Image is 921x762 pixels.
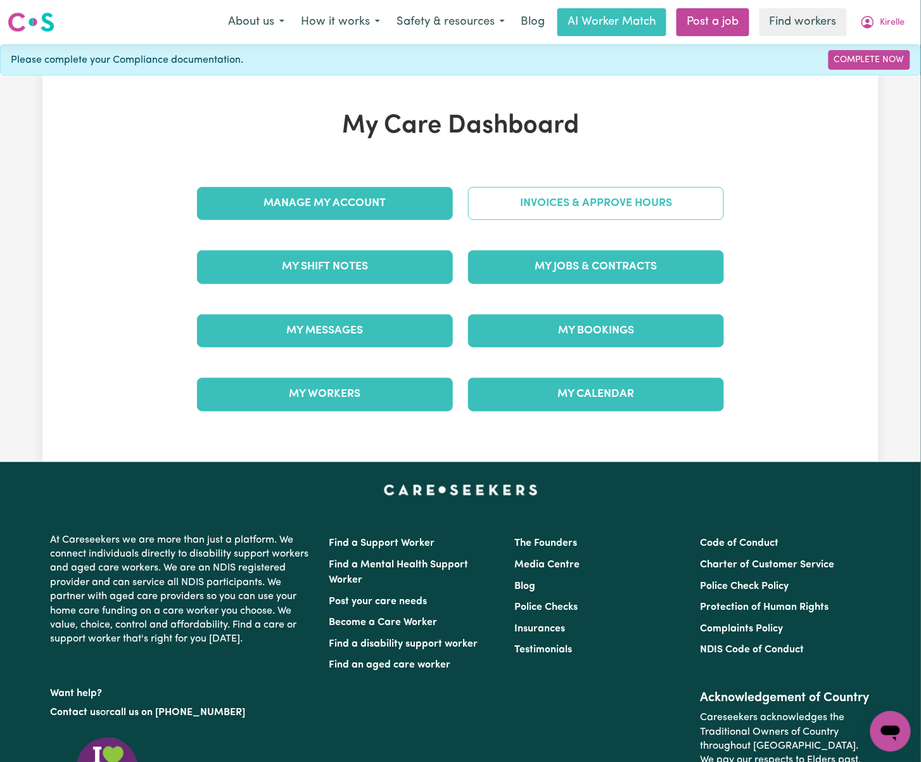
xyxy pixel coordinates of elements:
a: Manage My Account [197,187,453,220]
a: My Bookings [468,314,724,347]
a: Careseekers home page [384,485,538,495]
a: Complete Now [829,50,910,70]
p: At Careseekers we are more than just a platform. We connect individuals directly to disability su... [50,528,314,652]
iframe: Button to launch messaging window [870,711,911,752]
a: Find workers [759,8,847,36]
span: Please complete your Compliance documentation. [11,53,243,68]
a: Post your care needs [329,597,427,607]
a: Protection of Human Rights [701,602,829,612]
a: Invoices & Approve Hours [468,187,724,220]
a: Find a Mental Health Support Worker [329,560,468,585]
button: How it works [293,9,388,36]
a: Contact us [50,708,100,718]
button: About us [220,9,293,36]
a: My Workers [197,378,453,411]
img: Careseekers logo [8,11,54,34]
p: or [50,701,314,725]
a: Charter of Customer Service [701,560,835,570]
a: My Messages [197,314,453,347]
a: Find a disability support worker [329,639,478,649]
a: call us on [PHONE_NUMBER] [110,708,245,718]
a: NDIS Code of Conduct [701,645,804,655]
button: Safety & resources [388,9,513,36]
a: Police Check Policy [701,581,789,591]
h1: My Care Dashboard [189,111,732,141]
a: Police Checks [514,602,578,612]
a: Post a job [676,8,749,36]
a: Find an aged care worker [329,660,450,670]
a: My Shift Notes [197,250,453,283]
a: Code of Conduct [701,538,779,548]
h2: Acknowledgement of Country [701,691,871,706]
a: Complaints Policy [701,624,784,634]
a: Insurances [514,624,565,634]
a: My Calendar [468,378,724,411]
a: The Founders [514,538,577,548]
a: Become a Care Worker [329,617,437,628]
a: Blog [513,8,552,36]
a: Testimonials [514,645,572,655]
span: Kirelle [880,16,905,30]
a: AI Worker Match [557,8,666,36]
a: Careseekers logo [8,8,54,37]
a: Media Centre [514,560,580,570]
p: Want help? [50,682,314,701]
a: My Jobs & Contracts [468,250,724,283]
a: Find a Support Worker [329,538,435,548]
button: My Account [852,9,913,36]
a: Blog [514,581,535,591]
